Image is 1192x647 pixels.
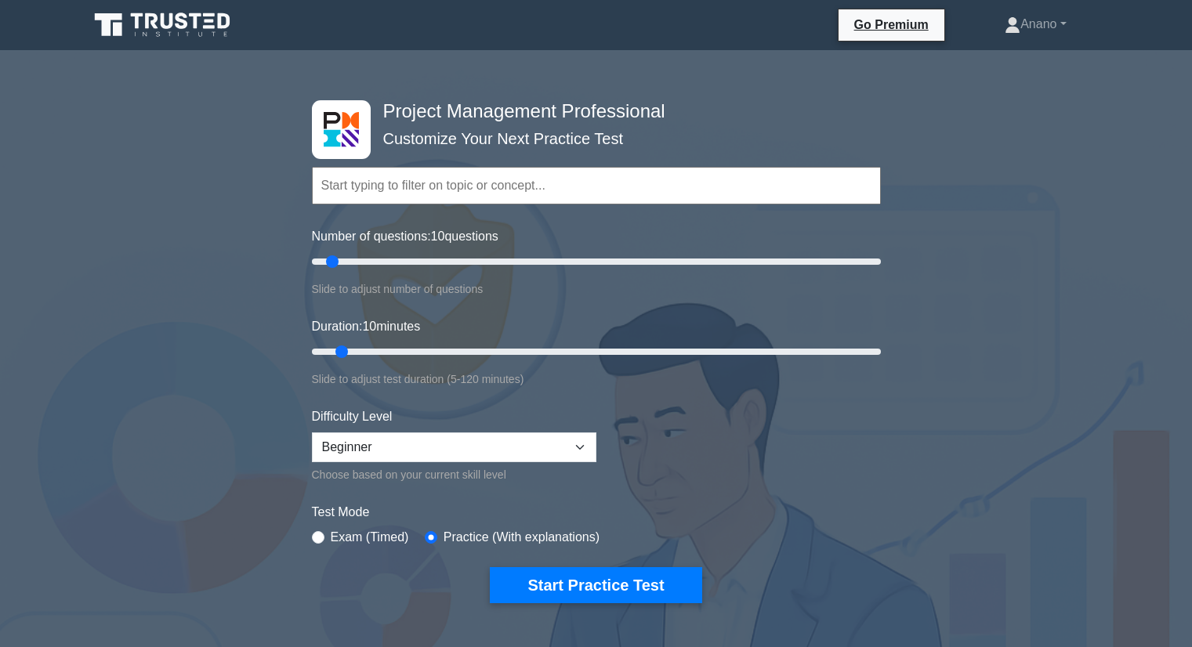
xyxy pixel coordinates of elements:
[312,465,596,484] div: Choose based on your current skill level
[312,280,881,298] div: Slide to adjust number of questions
[312,227,498,246] label: Number of questions: questions
[377,100,804,123] h4: Project Management Professional
[845,15,938,34] a: Go Premium
[362,320,376,333] span: 10
[312,317,421,336] label: Duration: minutes
[444,528,600,547] label: Practice (With explanations)
[490,567,701,603] button: Start Practice Test
[312,370,881,389] div: Slide to adjust test duration (5-120 minutes)
[312,167,881,204] input: Start typing to filter on topic or concept...
[312,503,881,522] label: Test Mode
[312,407,393,426] label: Difficulty Level
[967,9,1103,40] a: Anano
[431,230,445,243] span: 10
[331,528,409,547] label: Exam (Timed)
